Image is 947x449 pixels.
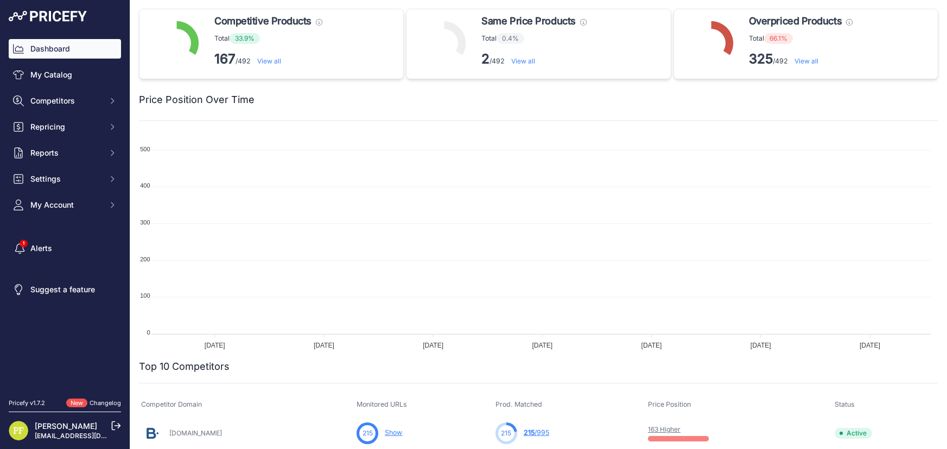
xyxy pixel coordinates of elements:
span: Settings [30,174,101,184]
a: Alerts [9,239,121,258]
button: Repricing [9,117,121,137]
a: 163 Higher [648,425,681,433]
a: [EMAIL_ADDRESS][DOMAIN_NAME] [35,432,148,440]
tspan: 300 [140,219,150,226]
span: Competitors [30,95,101,106]
a: [DOMAIN_NAME] [169,429,222,437]
tspan: [DATE] [314,342,334,349]
span: Reports [30,147,101,158]
tspan: 200 [140,256,150,262]
h2: Top 10 Competitors [139,359,230,374]
tspan: 400 [140,182,150,189]
strong: 167 [214,51,236,67]
span: 66.1% [764,33,793,44]
div: Pricefy v1.7.2 [9,399,45,408]
span: 215 [524,428,535,437]
p: /492 [749,50,853,68]
span: Prod. Matched [495,400,542,408]
span: Price Position [648,400,691,408]
nav: Sidebar [9,39,121,386]
a: View all [257,57,281,65]
tspan: [DATE] [860,342,880,349]
button: Settings [9,169,121,189]
span: Repricing [30,121,101,132]
span: Same Price Products [481,14,575,29]
span: Competitor Domain [141,400,202,408]
tspan: [DATE] [641,342,662,349]
button: Competitors [9,91,121,111]
tspan: 500 [140,146,150,152]
a: View all [795,57,818,65]
button: Reports [9,143,121,163]
span: 0.4% [497,33,524,44]
p: Total [214,33,322,44]
span: 33.9% [230,33,260,44]
a: Suggest a feature [9,280,121,299]
img: Pricefy Logo [9,11,87,22]
strong: 2 [481,51,490,67]
span: My Account [30,200,101,210]
tspan: [DATE] [532,342,552,349]
a: View all [511,57,535,65]
span: Active [835,428,872,439]
tspan: [DATE] [751,342,771,349]
a: My Catalog [9,65,121,85]
span: 215 [363,428,373,438]
strong: 325 [749,51,773,67]
p: /492 [481,50,586,68]
a: Show [385,428,402,437]
tspan: 0 [147,329,150,336]
p: Total [749,33,853,44]
p: Total [481,33,586,44]
tspan: 100 [140,292,150,299]
tspan: [DATE] [423,342,443,349]
button: My Account [9,195,121,215]
a: Changelog [90,399,121,407]
a: [PERSON_NAME] [35,421,97,431]
h2: Price Position Over Time [139,92,255,107]
span: Status [835,400,855,408]
span: Monitored URLs [357,400,407,408]
span: 215 [501,428,511,438]
p: /492 [214,50,322,68]
a: 215/995 [524,428,549,437]
a: Dashboard [9,39,121,59]
tspan: [DATE] [205,342,225,349]
span: Overpriced Products [749,14,842,29]
span: Competitive Products [214,14,312,29]
span: New [66,399,87,408]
